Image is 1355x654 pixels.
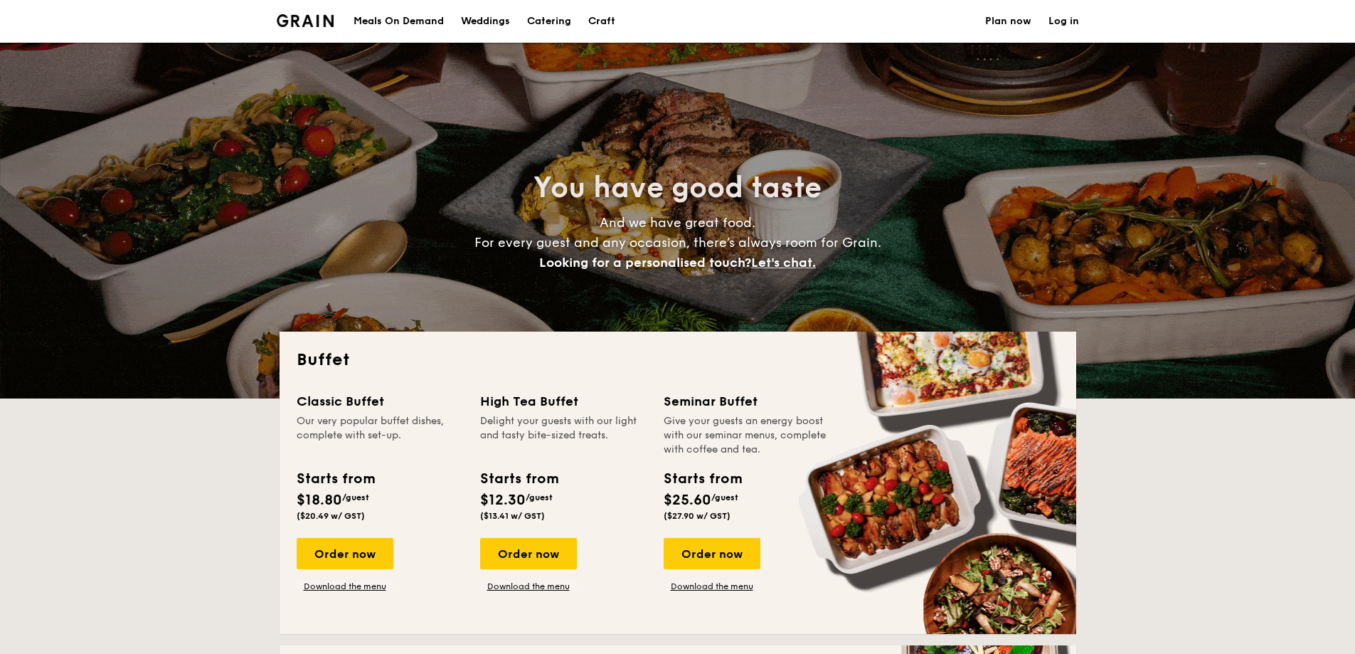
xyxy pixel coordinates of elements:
h2: Buffet [297,349,1059,371]
div: Give your guests an energy boost with our seminar menus, complete with coffee and tea. [664,414,830,457]
div: Classic Buffet [297,391,463,411]
span: $18.80 [297,492,342,509]
img: Grain [277,14,334,27]
div: Starts from [297,468,374,490]
span: /guest [711,492,738,502]
div: High Tea Buffet [480,391,647,411]
a: Download the menu [664,581,760,592]
span: /guest [526,492,553,502]
span: You have good taste [533,171,822,205]
span: Let's chat. [751,255,816,270]
div: Starts from [664,468,741,490]
div: Order now [480,538,577,569]
span: ($20.49 w/ GST) [297,511,365,521]
div: Delight your guests with our light and tasty bite-sized treats. [480,414,647,457]
a: Logotype [277,14,334,27]
div: Our very popular buffet dishes, complete with set-up. [297,414,463,457]
span: $25.60 [664,492,711,509]
span: Looking for a personalised touch? [539,255,751,270]
span: And we have great food. For every guest and any occasion, there’s always room for Grain. [474,215,881,270]
a: Download the menu [297,581,393,592]
span: /guest [342,492,369,502]
div: Starts from [480,468,558,490]
span: $12.30 [480,492,526,509]
div: Order now [664,538,760,569]
span: ($13.41 w/ GST) [480,511,545,521]
span: ($27.90 w/ GST) [664,511,730,521]
div: Seminar Buffet [664,391,830,411]
div: Order now [297,538,393,569]
a: Download the menu [480,581,577,592]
